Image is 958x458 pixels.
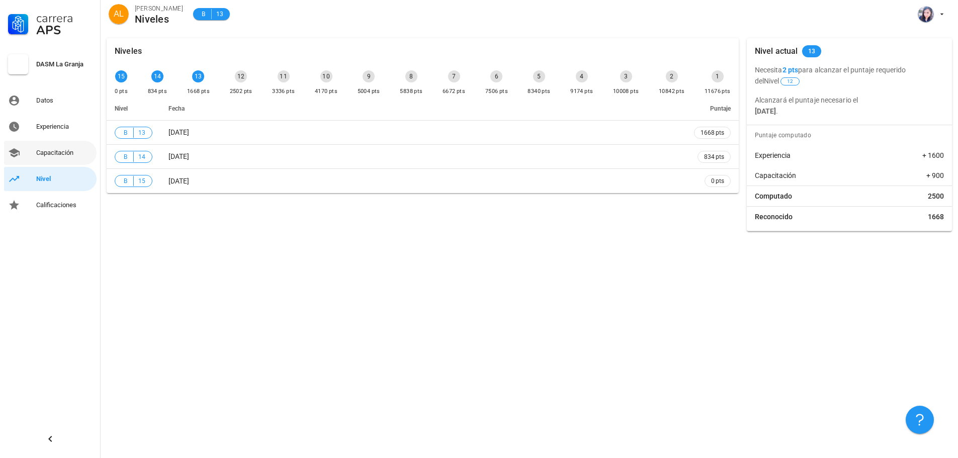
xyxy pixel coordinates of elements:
[36,149,93,157] div: Capacitación
[358,86,380,97] div: 5004 pts
[36,24,93,36] div: APS
[36,175,93,183] div: Nivel
[115,70,127,82] div: 15
[443,86,465,97] div: 6672 pts
[135,4,183,14] div: [PERSON_NAME]
[36,97,93,105] div: Datos
[570,86,593,97] div: 9174 pts
[701,128,724,138] span: 1668 pts
[36,60,93,68] div: DASM La Granja
[216,9,224,19] span: 13
[4,115,97,139] a: Experiencia
[926,170,944,180] span: + 900
[485,86,508,97] div: 7506 pts
[620,70,632,82] div: 3
[528,86,550,97] div: 8340 pts
[135,14,183,25] div: Niveles
[36,123,93,131] div: Experiencia
[168,177,189,185] span: [DATE]
[808,45,816,57] span: 13
[109,4,129,24] div: avatar
[115,38,142,64] div: Niveles
[148,86,167,97] div: 834 pts
[36,12,93,24] div: Carrera
[400,86,422,97] div: 5838 pts
[320,70,332,82] div: 10
[278,70,290,82] div: 11
[755,170,796,180] span: Capacitación
[755,212,793,222] span: Reconocido
[107,97,160,121] th: Nivel
[755,107,776,115] b: [DATE]
[659,86,685,97] div: 10842 pts
[613,86,639,97] div: 10008 pts
[755,150,791,160] span: Experiencia
[755,95,944,117] p: Alcanzará el puntaje necesario el .
[168,152,189,160] span: [DATE]
[168,128,189,136] span: [DATE]
[787,78,793,85] span: 12
[755,64,944,86] p: Necesita para alcanzar el puntaje requerido del
[138,176,146,186] span: 15
[711,176,724,186] span: 0 pts
[764,77,801,85] span: Nivel
[755,38,798,64] div: Nivel actual
[710,105,731,112] span: Puntaje
[138,152,146,162] span: 14
[151,70,163,82] div: 14
[315,86,337,97] div: 4170 pts
[4,141,97,165] a: Capacitación
[922,150,944,160] span: + 1600
[4,88,97,113] a: Datos
[138,128,146,138] span: 13
[36,201,93,209] div: Calificaciones
[686,97,739,121] th: Puntaje
[666,70,678,82] div: 2
[576,70,588,82] div: 4
[114,4,124,24] span: AL
[448,70,460,82] div: 7
[187,86,210,97] div: 1668 pts
[363,70,375,82] div: 9
[235,70,247,82] div: 12
[712,70,724,82] div: 1
[751,125,952,145] div: Puntaje computado
[533,70,545,82] div: 5
[405,70,417,82] div: 8
[705,86,731,97] div: 11676 pts
[121,176,129,186] span: B
[4,167,97,191] a: Nivel
[782,66,799,74] b: 2 pts
[490,70,502,82] div: 6
[272,86,295,97] div: 3336 pts
[121,152,129,162] span: B
[704,152,724,162] span: 834 pts
[115,86,128,97] div: 0 pts
[755,191,792,201] span: Computado
[230,86,252,97] div: 2502 pts
[115,105,128,112] span: Nivel
[192,70,204,82] div: 13
[928,191,944,201] span: 2500
[4,193,97,217] a: Calificaciones
[168,105,185,112] span: Fecha
[918,6,934,22] div: avatar
[928,212,944,222] span: 1668
[160,97,686,121] th: Fecha
[199,9,207,19] span: B
[121,128,129,138] span: B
